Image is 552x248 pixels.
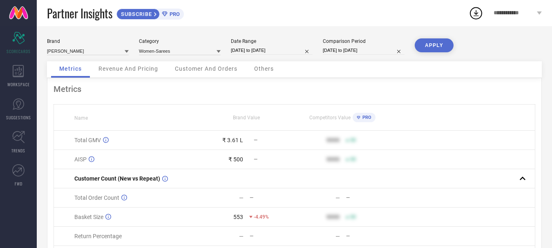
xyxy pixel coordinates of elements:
div: 9999 [326,156,340,163]
span: Basket Size [74,214,103,220]
button: APPLY [415,38,454,52]
span: Total Order Count [74,194,119,201]
span: Others [254,65,274,72]
span: Customer Count (New vs Repeat) [74,175,160,182]
div: Comparison Period [323,38,405,44]
div: 9999 [326,137,340,143]
span: Total GMV [74,137,101,143]
div: — [250,195,294,201]
span: SUBSCRIBE [117,11,154,17]
span: 50 [350,137,356,143]
span: Competitors Value [309,115,351,121]
span: Partner Insights [47,5,112,22]
div: Date Range [231,38,313,44]
a: SUBSCRIBEPRO [116,7,184,20]
div: Metrics [54,84,535,94]
span: SUGGESTIONS [6,114,31,121]
div: — [346,233,390,239]
div: ₹ 500 [228,156,243,163]
div: 9999 [326,214,340,220]
span: Return Percentage [74,233,122,239]
span: PRO [168,11,180,17]
span: Brand Value [233,115,260,121]
span: Metrics [59,65,82,72]
span: Revenue And Pricing [98,65,158,72]
span: PRO [360,115,371,120]
input: Select comparison period [323,46,405,55]
span: -4.49% [254,214,269,220]
span: SCORECARDS [7,48,31,54]
div: 553 [233,214,243,220]
div: — [335,194,340,201]
span: FWD [15,181,22,187]
span: — [254,156,257,162]
span: TRENDS [11,147,25,154]
div: — [250,233,294,239]
span: Customer And Orders [175,65,237,72]
input: Select date range [231,46,313,55]
div: Open download list [469,6,483,20]
div: ₹ 3.61 L [222,137,243,143]
div: — [239,194,244,201]
span: Name [74,115,88,121]
span: AISP [74,156,87,163]
span: 50 [350,156,356,162]
span: WORKSPACE [7,81,30,87]
span: — [254,137,257,143]
div: Brand [47,38,129,44]
div: — [346,195,390,201]
div: Category [139,38,221,44]
div: — [239,233,244,239]
div: — [335,233,340,239]
span: 50 [350,214,356,220]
